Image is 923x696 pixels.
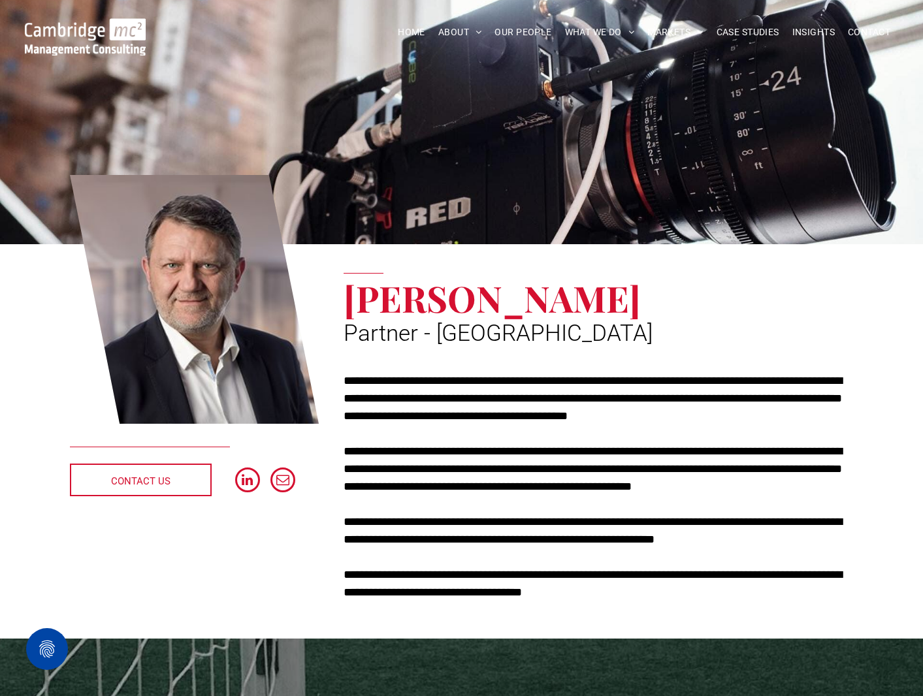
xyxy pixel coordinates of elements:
span: CONTACT US [111,465,170,498]
span: Partner - [GEOGRAPHIC_DATA] [344,320,653,347]
a: email [270,467,295,496]
span: [PERSON_NAME] [344,274,641,322]
a: MARKETS [641,22,709,42]
a: WHAT WE DO [559,22,641,42]
a: Jean-Pierre Vales | Partner - France | Cambridge Management Consulting [70,173,319,426]
a: HOME [391,22,432,42]
a: linkedin [235,467,260,496]
a: INSIGHTS [786,22,841,42]
a: Your Business Transformed | Cambridge Management Consulting [25,20,146,34]
a: CONTACT US [70,464,212,496]
a: OUR PEOPLE [488,22,558,42]
a: CASE STUDIES [710,22,786,42]
img: Go to Homepage [25,18,146,55]
a: CONTACT [841,22,897,42]
a: ABOUT [432,22,489,42]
